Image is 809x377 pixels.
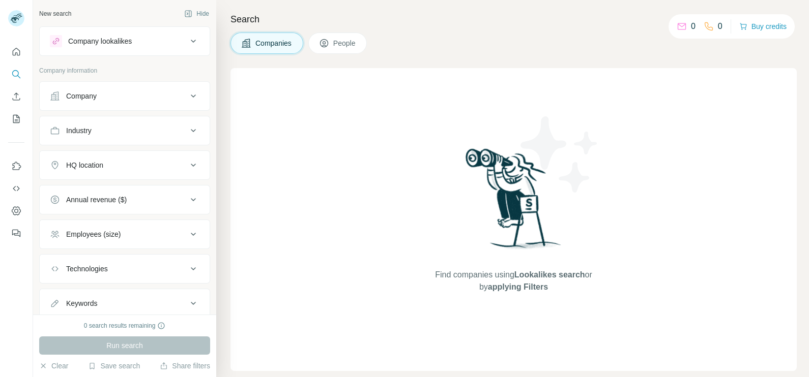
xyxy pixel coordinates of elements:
button: Enrich CSV [8,87,24,106]
div: Employees (size) [66,229,121,239]
div: Industry [66,125,92,136]
img: Surfe Illustration - Woman searching with binoculars [461,146,567,259]
div: Company lookalikes [68,36,132,46]
span: Companies [255,38,293,48]
button: Industry [40,118,210,143]
p: Company information [39,66,210,75]
p: 0 [718,20,723,33]
button: Buy credits [739,19,787,34]
button: Dashboard [8,202,24,220]
button: Use Surfe API [8,179,24,198]
div: HQ location [66,160,103,170]
button: Annual revenue ($) [40,187,210,212]
button: Clear [39,361,68,371]
button: Feedback [8,224,24,242]
button: My lists [8,110,24,128]
div: 0 search results remaining [84,321,166,330]
span: applying Filters [488,282,548,291]
button: Keywords [40,291,210,316]
button: Share filters [160,361,210,371]
span: Find companies using or by [432,269,595,293]
button: HQ location [40,153,210,177]
span: Lookalikes search [514,270,585,279]
div: Annual revenue ($) [66,195,127,205]
div: Keywords [66,298,97,308]
button: Employees (size) [40,222,210,246]
div: Technologies [66,264,108,274]
button: Hide [177,6,216,21]
h4: Search [230,12,797,26]
button: Company lookalikes [40,29,210,53]
div: Company [66,91,97,101]
img: Surfe Illustration - Stars [514,109,605,200]
button: Search [8,65,24,83]
button: Company [40,84,210,108]
span: People [333,38,357,48]
div: New search [39,9,71,18]
button: Quick start [8,43,24,61]
p: 0 [691,20,696,33]
button: Use Surfe on LinkedIn [8,157,24,175]
button: Save search [88,361,140,371]
button: Technologies [40,257,210,281]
